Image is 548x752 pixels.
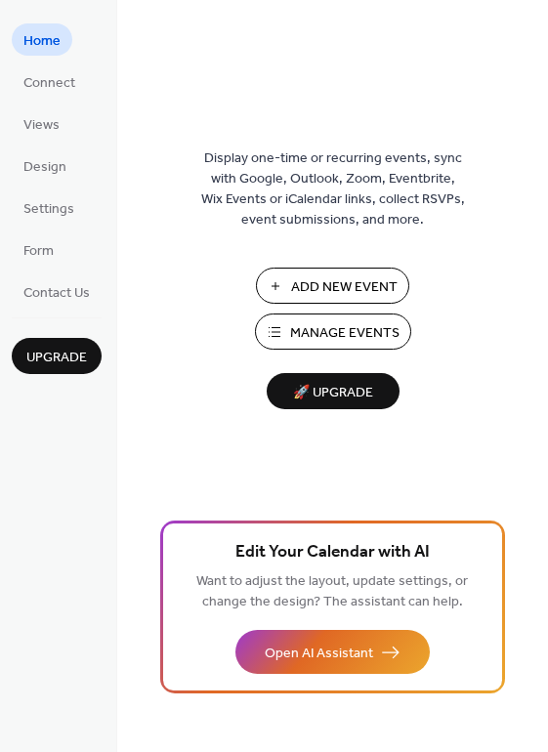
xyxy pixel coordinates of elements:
span: Form [23,241,54,262]
span: Contact Us [23,283,90,304]
span: Home [23,31,61,52]
a: Design [12,149,78,182]
button: 🚀 Upgrade [267,373,400,409]
span: 🚀 Upgrade [278,380,388,406]
span: Views [23,115,60,136]
span: Add New Event [291,277,398,298]
span: Display one-time or recurring events, sync with Google, Outlook, Zoom, Eventbrite, Wix Events or ... [201,148,465,230]
span: Settings [23,199,74,220]
span: Open AI Assistant [265,644,373,664]
span: Design [23,157,66,178]
a: Connect [12,65,87,98]
a: Form [12,233,65,266]
a: Views [12,107,71,140]
span: Upgrade [26,348,87,368]
button: Manage Events [255,313,411,350]
button: Open AI Assistant [235,630,430,674]
button: Upgrade [12,338,102,374]
a: Contact Us [12,275,102,308]
button: Add New Event [256,268,409,304]
span: Manage Events [290,323,400,344]
a: Home [12,23,72,56]
span: Want to adjust the layout, update settings, or change the design? The assistant can help. [196,568,468,615]
span: Connect [23,73,75,94]
a: Settings [12,191,86,224]
span: Edit Your Calendar with AI [235,539,430,566]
